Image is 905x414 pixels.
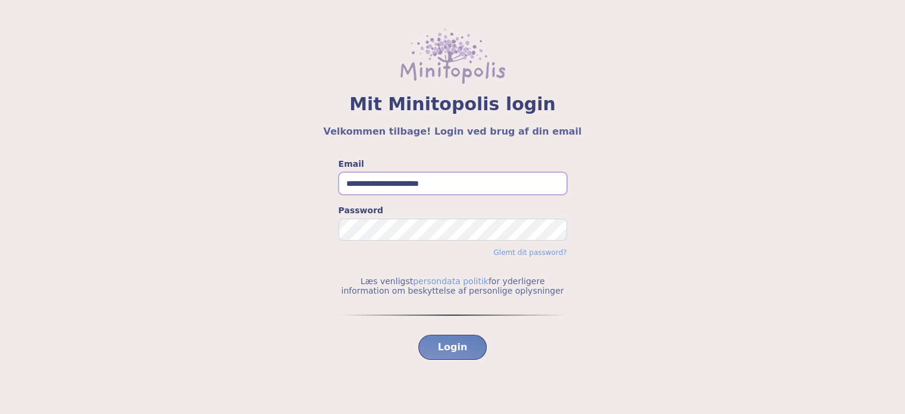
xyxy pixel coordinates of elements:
[339,204,567,216] label: Password
[29,124,876,139] h5: Velkommen tilbage! Login ved brug af din email
[438,340,468,354] span: Login
[493,248,566,257] a: Glemt dit password?
[29,94,876,115] span: Mit Minitopolis login
[339,158,567,170] label: Email
[413,276,488,286] a: persondata politik
[339,276,567,295] p: Læs venligst for yderligere information om beskyttelse af personlige oplysninger
[418,335,487,360] button: Login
